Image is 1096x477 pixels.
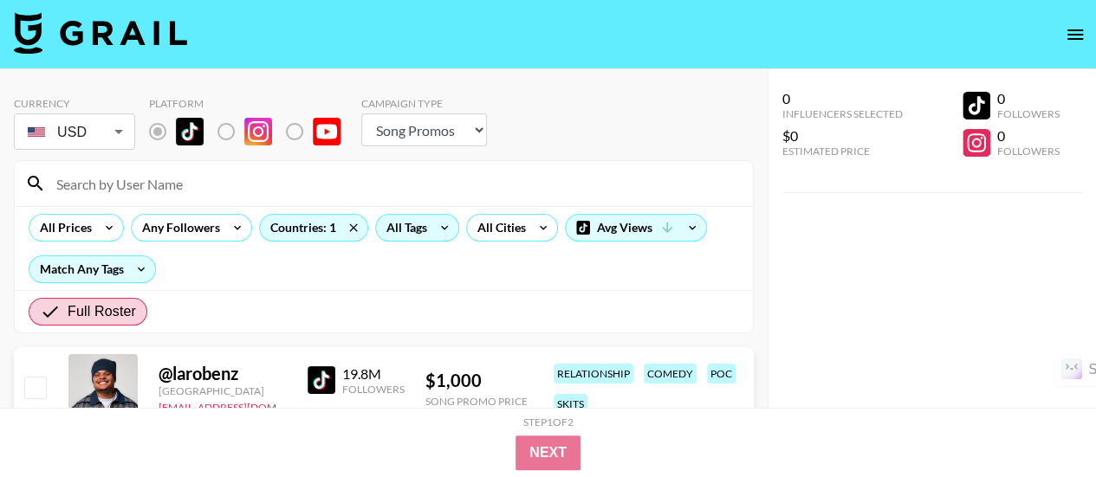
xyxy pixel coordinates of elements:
div: Avg Views [566,215,706,241]
div: 0 [997,90,1060,107]
div: Countries: 1 [260,215,367,241]
div: Step 1 of 2 [523,416,574,429]
div: [GEOGRAPHIC_DATA] [159,384,287,397]
div: All Cities [467,215,529,241]
button: View Full Stats [308,406,390,419]
img: Instagram [244,118,272,145]
img: TikTok [176,118,204,145]
img: YouTube [313,118,340,145]
iframe: Drift Widget Chat Controller [1009,390,1075,456]
div: 19.8M [342,365,405,383]
button: open drawer [1058,17,1093,52]
div: Influencers Selected [782,107,903,120]
div: Campaign Type [361,97,487,110]
div: $ 1,000 [425,370,528,391]
div: Followers [342,383,405,396]
div: Any Followers [132,215,224,241]
div: @ larobenz [159,363,287,384]
div: All Tags [376,215,431,241]
input: Search by User Name [46,170,743,197]
div: 0 [997,127,1060,145]
div: All Prices [29,215,95,241]
div: comedy [644,364,697,384]
div: Followers [997,107,1060,120]
div: Platform [149,97,354,110]
img: TikTok [308,366,335,394]
a: [EMAIL_ADDRESS][DOMAIN_NAME] [159,397,333,414]
div: Song Promo Price [425,395,528,408]
div: poc [707,364,736,384]
img: Grail Talent [14,12,187,54]
span: Full Roster [68,301,136,322]
div: skits [554,394,587,414]
div: Estimated Price [782,145,903,158]
div: USD [17,117,132,147]
div: Match Any Tags [29,256,155,282]
div: Followers [997,145,1060,158]
div: 0 [782,90,903,107]
div: $0 [782,127,903,145]
div: relationship [554,364,633,384]
div: List locked to TikTok. [149,113,354,150]
div: Currency [14,97,135,110]
button: Next [516,435,580,470]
